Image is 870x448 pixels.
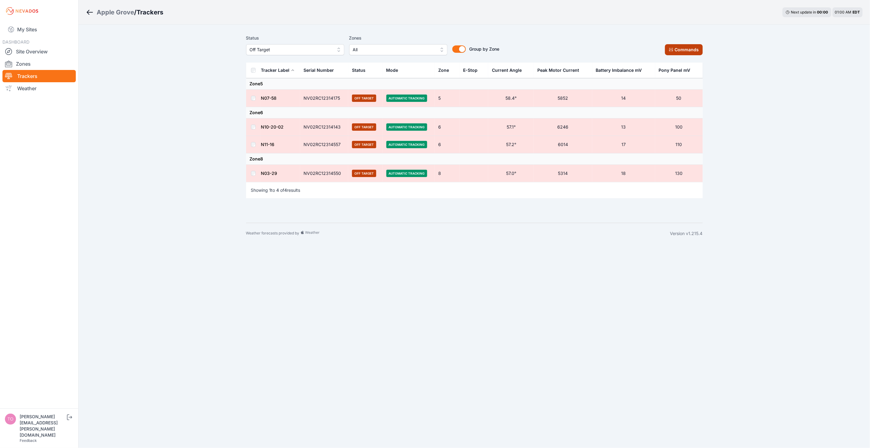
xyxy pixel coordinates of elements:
[534,136,592,153] td: 6014
[284,187,287,193] span: 4
[853,10,860,14] span: EDT
[5,414,16,425] img: tomasz.barcz@energix-group.com
[488,90,534,107] td: 58.4°
[261,67,290,73] div: Tracker Label
[659,63,695,78] button: Pony Panel mV
[655,165,703,182] td: 130
[438,63,454,78] button: Zone
[386,123,427,131] span: Automatic Tracking
[386,170,427,177] span: Automatic Tracking
[261,171,277,176] a: N03-29
[488,136,534,153] td: 57.2°
[304,67,334,73] div: Serial Number
[2,70,76,82] a: Trackers
[537,67,579,73] div: Peak Motor Current
[352,123,376,131] span: Off Target
[596,67,642,73] div: Battery Imbalance mV
[300,118,349,136] td: NV02RC12314143
[435,165,459,182] td: 8
[492,63,527,78] button: Current Angle
[534,118,592,136] td: 6246
[655,136,703,153] td: 110
[537,63,584,78] button: Peak Motor Current
[304,63,339,78] button: Serial Number
[386,95,427,102] span: Automatic Tracking
[86,4,163,20] nav: Breadcrumb
[246,44,344,55] button: Off Target
[300,136,349,153] td: NV02RC12314557
[817,10,828,15] div: 00 : 00
[2,58,76,70] a: Zones
[246,230,670,237] div: Weather forecasts provided by
[352,141,376,148] span: Off Target
[655,118,703,136] td: 100
[835,10,852,14] span: 01:00 AM
[386,67,398,73] div: Mode
[463,67,478,73] div: E-Stop
[386,141,427,148] span: Automatic Tracking
[352,170,376,177] span: Off Target
[665,44,703,55] button: Commands
[659,67,690,73] div: Pony Panel mV
[488,165,534,182] td: 57.0°
[246,78,703,90] td: Zone 5
[488,118,534,136] td: 57.1°
[352,95,376,102] span: Off Target
[349,34,447,42] label: Zones
[2,45,76,58] a: Site Overview
[492,67,522,73] div: Current Angle
[2,82,76,95] a: Weather
[246,153,703,165] td: Zone 8
[435,136,459,153] td: 6
[670,230,703,237] div: Version v1.215.4
[97,8,134,17] a: Apple Grove
[592,136,655,153] td: 17
[261,63,295,78] button: Tracker Label
[134,8,137,17] span: /
[251,187,300,193] p: Showing to of results
[352,63,370,78] button: Status
[246,34,344,42] label: Status
[300,165,349,182] td: NV02RC12314550
[592,118,655,136] td: 13
[386,63,403,78] button: Mode
[5,6,39,16] img: Nevados
[534,165,592,182] td: 5314
[791,10,816,14] span: Next update in
[438,67,449,73] div: Zone
[250,46,332,53] span: Off Target
[137,8,163,17] h3: Trackers
[20,438,37,443] a: Feedback
[592,165,655,182] td: 18
[352,67,365,73] div: Status
[463,63,482,78] button: E-Stop
[276,187,279,193] span: 4
[349,44,447,55] button: All
[261,124,284,129] a: N10-20-02
[592,90,655,107] td: 14
[261,142,275,147] a: N11-16
[353,46,435,53] span: All
[655,90,703,107] td: 50
[435,118,459,136] td: 6
[596,63,647,78] button: Battery Imbalance mV
[300,90,349,107] td: NV02RC12314175
[246,107,703,118] td: Zone 6
[2,22,76,37] a: My Sites
[2,39,29,44] span: DASHBOARD
[20,414,66,438] div: [PERSON_NAME][EMAIL_ADDRESS][PERSON_NAME][DOMAIN_NAME]
[470,46,500,52] span: Group by Zone
[269,187,271,193] span: 1
[534,90,592,107] td: 5852
[435,90,459,107] td: 5
[261,95,277,101] a: N07-58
